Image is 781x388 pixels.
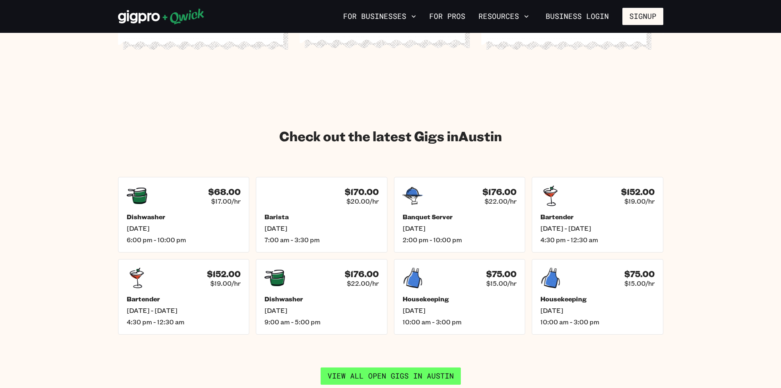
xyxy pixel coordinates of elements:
[486,279,517,287] span: $15.00/hr
[207,269,241,279] h4: $152.00
[256,177,387,253] a: $170.00$20.00/hrBarista[DATE]7:00 am - 3:30 pm
[118,177,250,253] a: $68.00$17.00/hrDishwasher[DATE]6:00 pm - 10:00 pm
[540,213,655,221] h5: Bartender
[347,279,379,287] span: $22.00/hr
[403,318,517,326] span: 10:00 am - 3:00 pm
[345,269,379,279] h4: $176.00
[394,177,526,253] a: $176.00$22.00/hrBanquet Server[DATE]2:00 pm - 10:00 pm
[127,318,241,326] span: 4:30 pm - 12:30 am
[532,177,663,253] a: $152.00$19.00/hrBartender[DATE] - [DATE]4:30 pm - 12:30 am
[210,279,241,287] span: $19.00/hr
[345,187,379,197] h4: $170.00
[540,318,655,326] span: 10:00 am - 3:00 pm
[321,367,461,385] a: View all open gigs in Austin
[118,128,663,144] h2: Check out the latest Gigs in Austin
[486,269,517,279] h4: $75.00
[256,259,387,335] a: $176.00$22.00/hrDishwasher[DATE]9:00 am - 5:00 pm
[264,224,379,232] span: [DATE]
[624,197,655,205] span: $19.00/hr
[540,236,655,244] span: 4:30 pm - 12:30 am
[118,259,250,335] a: $152.00$19.00/hrBartender[DATE] - [DATE]4:30 pm - 12:30 am
[264,236,379,244] span: 7:00 am - 3:30 pm
[622,8,663,25] button: Signup
[264,295,379,303] h5: Dishwasher
[127,295,241,303] h5: Bartender
[621,187,655,197] h4: $152.00
[624,269,655,279] h4: $75.00
[426,9,469,23] a: For Pros
[403,236,517,244] span: 2:00 pm - 10:00 pm
[211,197,241,205] span: $17.00/hr
[483,187,517,197] h4: $176.00
[403,306,517,315] span: [DATE]
[264,318,379,326] span: 9:00 am - 5:00 pm
[208,187,241,197] h4: $68.00
[394,259,526,335] a: $75.00$15.00/hrHousekeeping[DATE]10:00 am - 3:00 pm
[403,295,517,303] h5: Housekeeping
[127,213,241,221] h5: Dishwasher
[264,213,379,221] h5: Barista
[127,224,241,232] span: [DATE]
[340,9,419,23] button: For Businesses
[539,8,616,25] a: Business Login
[264,306,379,315] span: [DATE]
[540,224,655,232] span: [DATE] - [DATE]
[403,224,517,232] span: [DATE]
[540,295,655,303] h5: Housekeeping
[403,213,517,221] h5: Banquet Server
[624,279,655,287] span: $15.00/hr
[127,236,241,244] span: 6:00 pm - 10:00 pm
[475,9,532,23] button: Resources
[346,197,379,205] span: $20.00/hr
[127,306,241,315] span: [DATE] - [DATE]
[540,306,655,315] span: [DATE]
[532,259,663,335] a: $75.00$15.00/hrHousekeeping[DATE]10:00 am - 3:00 pm
[485,197,517,205] span: $22.00/hr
